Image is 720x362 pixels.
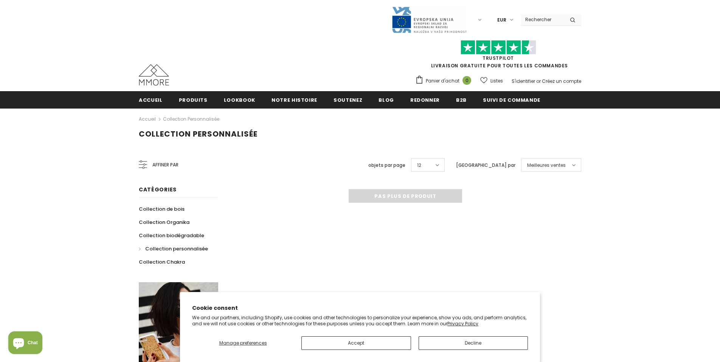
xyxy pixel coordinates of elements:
[139,255,185,269] a: Collection Chakra
[139,186,177,193] span: Catégories
[521,14,564,25] input: Search Site
[456,162,515,169] label: [GEOGRAPHIC_DATA] par
[447,320,478,327] a: Privacy Policy
[139,242,208,255] a: Collection personnalisée
[179,96,208,104] span: Produits
[163,116,219,122] a: Collection personnalisée
[272,91,317,108] a: Notre histoire
[426,77,459,85] span: Panier d'achat
[192,336,294,350] button: Manage preferences
[272,96,317,104] span: Notre histoire
[410,96,440,104] span: Redonner
[139,115,156,124] a: Accueil
[139,91,163,108] a: Accueil
[368,162,405,169] label: objets par page
[219,340,267,346] span: Manage preferences
[6,331,45,356] inbox-online-store-chat: Shopify online store chat
[379,96,394,104] span: Blog
[417,162,421,169] span: 12
[139,232,204,239] span: Collection biodégradable
[139,219,189,226] span: Collection Organika
[139,96,163,104] span: Accueil
[456,91,467,108] a: B2B
[480,74,503,87] a: Listes
[391,16,467,23] a: Javni Razpis
[483,96,540,104] span: Suivi de commande
[152,161,178,169] span: Affiner par
[419,336,528,350] button: Decline
[139,229,204,242] a: Collection biodégradable
[224,96,255,104] span: Lookbook
[139,205,185,213] span: Collection de bois
[179,91,208,108] a: Produits
[224,91,255,108] a: Lookbook
[139,129,258,139] span: Collection personnalisée
[139,216,189,229] a: Collection Organika
[542,78,581,84] a: Créez un compte
[461,40,536,55] img: Faites confiance aux étoiles pilotes
[391,6,467,34] img: Javni Razpis
[301,336,411,350] button: Accept
[192,315,528,326] p: We and our partners, including Shopify, use cookies and other technologies to personalize your ex...
[527,162,566,169] span: Meilleures ventes
[139,64,169,85] img: Cas MMORE
[410,91,440,108] a: Redonner
[334,91,362,108] a: soutenez
[462,76,471,85] span: 0
[145,245,208,252] span: Collection personnalisée
[512,78,535,84] a: S'identifier
[483,55,514,61] a: TrustPilot
[139,202,185,216] a: Collection de bois
[334,96,362,104] span: soutenez
[536,78,541,84] span: or
[490,77,503,85] span: Listes
[415,44,581,69] span: LIVRAISON GRATUITE POUR TOUTES LES COMMANDES
[192,304,528,312] h2: Cookie consent
[497,16,506,24] span: EUR
[483,91,540,108] a: Suivi de commande
[379,91,394,108] a: Blog
[415,75,475,87] a: Panier d'achat 0
[139,258,185,266] span: Collection Chakra
[456,96,467,104] span: B2B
